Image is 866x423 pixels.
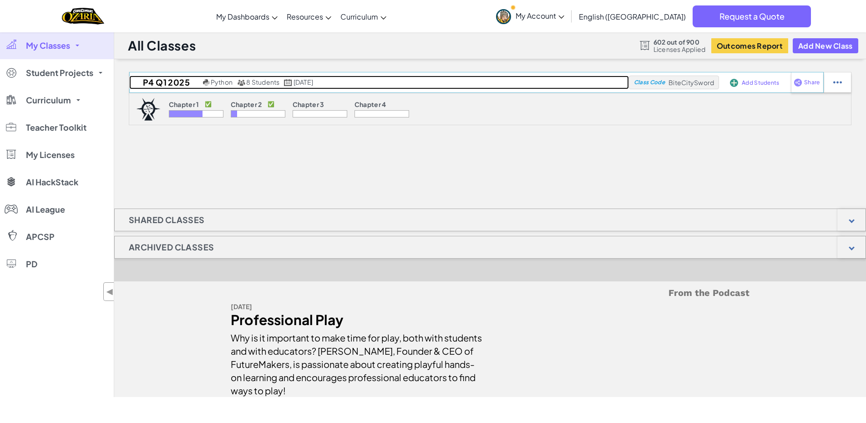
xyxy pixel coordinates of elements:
h1: All Classes [128,37,196,54]
p: Chapter 4 [355,101,386,108]
h1: Shared Classes [115,209,219,231]
a: My Dashboards [212,4,282,29]
span: My Account [516,11,564,20]
span: My Classes [26,41,70,50]
span: BiteCitySword [668,78,714,87]
img: calendar.svg [284,79,292,86]
h5: From the Podcast [231,286,750,300]
span: 8 Students [246,78,279,86]
span: Share [804,80,820,85]
img: IconStudentEllipsis.svg [833,78,842,87]
span: My Dashboards [216,12,269,21]
img: MultipleUsers.png [237,79,245,86]
a: My Account [491,2,569,31]
span: [DATE] [294,78,313,86]
p: Chapter 2 [231,101,262,108]
img: Home [62,7,104,25]
span: My Licenses [26,151,75,159]
button: Add New Class [793,38,858,53]
span: AI League [26,205,65,214]
p: Chapter 1 [169,101,199,108]
a: Ozaria by CodeCombat logo [62,7,104,25]
div: [DATE] [231,300,483,313]
img: python.png [203,79,210,86]
a: Curriculum [336,4,391,29]
p: ✅ [268,101,274,108]
h1: Archived Classes [115,236,228,259]
div: Why is it important to make time for play, both with students and with educators? [PERSON_NAME], ... [231,326,483,397]
h2: P4 Q1 2025 [129,76,201,89]
img: logo [136,98,161,121]
span: Licenses Applied [653,46,706,53]
img: IconAddStudents.svg [730,79,738,87]
button: Outcomes Report [711,38,788,53]
span: 602 out of 900 [653,38,706,46]
img: avatar [496,9,511,24]
div: Professional Play [231,313,483,326]
span: Class Code [634,80,665,85]
span: Python [211,78,233,86]
span: Curriculum [26,96,71,104]
img: IconShare_Purple.svg [794,78,802,87]
a: English ([GEOGRAPHIC_DATA]) [574,4,690,29]
p: ✅ [205,101,212,108]
p: Chapter 3 [293,101,324,108]
a: Resources [282,4,336,29]
span: ◀ [106,285,114,298]
span: Student Projects [26,69,93,77]
a: Request a Quote [693,5,811,27]
span: Teacher Toolkit [26,123,86,132]
span: AI HackStack [26,178,78,186]
a: P4 Q1 2025 Python 8 Students [DATE] [129,76,629,89]
span: Curriculum [340,12,378,21]
span: English ([GEOGRAPHIC_DATA]) [579,12,686,21]
span: Add Students [742,80,779,86]
span: Resources [287,12,323,21]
